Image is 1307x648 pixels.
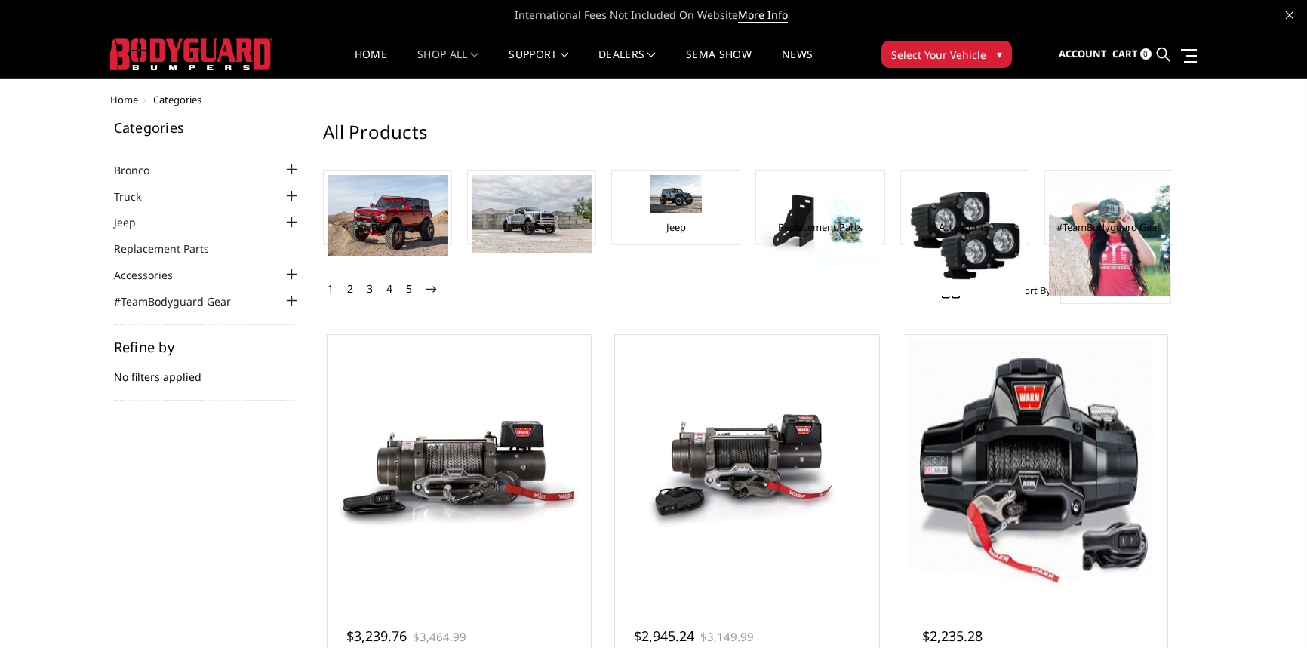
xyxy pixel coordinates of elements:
a: Jeep [114,214,155,230]
span: $3,149.99 [700,629,754,644]
a: WARN M12 Synthetic Winch #97720 WARN M12 Synthetic Winch #97720 [619,339,875,595]
a: Truck [520,220,544,234]
a: Truck [114,189,160,204]
a: 3 [363,280,377,298]
a: News [782,49,813,78]
span: $3,464.99 [413,629,466,644]
a: SEMA Show [686,49,752,78]
span: Cart [1112,47,1138,60]
span: $2,945.24 [634,627,694,645]
a: shop all [417,49,478,78]
a: 1 [324,280,337,298]
a: Account [1059,34,1107,75]
a: Support [509,49,568,78]
a: More Info [738,8,788,23]
a: Accessories [939,220,990,234]
a: WARN ZEON XD 14 Synthetic Winch #110014 WARN ZEON XD 14 Synthetic Winch #110014 [907,339,1164,595]
a: Replacement Parts [778,220,863,234]
span: ▾ [997,46,1002,62]
img: WARN M15 Synthetic Winch #97730 [338,387,580,548]
a: Home [355,49,387,78]
span: Select Your Vehicle [891,47,986,63]
a: Cart 0 [1112,34,1152,75]
a: 4 [383,280,396,298]
h5: Refine by [114,340,301,354]
a: 2 [343,280,357,298]
a: Jeep [666,220,686,234]
span: Account [1059,47,1107,60]
label: Sort By: [1010,279,1053,302]
button: Select Your Vehicle [881,41,1012,68]
h1: All Products [323,121,1171,155]
a: #TeamBodyguard Gear [1056,220,1161,234]
span: Categories [153,93,201,106]
span: 0 [1140,48,1152,60]
a: Dealers [598,49,656,78]
h5: Categories [114,121,301,134]
a: 5 [402,280,416,298]
img: BODYGUARD BUMPERS [110,38,272,70]
a: #TeamBodyguard Gear [114,293,250,309]
a: Bronco [371,220,404,234]
a: WARN M15 Synthetic Winch #97730 WARN M15 Synthetic Winch #97730 [331,339,588,595]
span: $3,239.76 [346,627,407,645]
a: Accessories [114,267,192,283]
a: Replacement Parts [114,241,228,256]
a: Bronco [114,162,168,178]
a: Home [110,93,138,106]
span: $2,235.28 [922,627,983,645]
div: No filters applied [114,340,301,401]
